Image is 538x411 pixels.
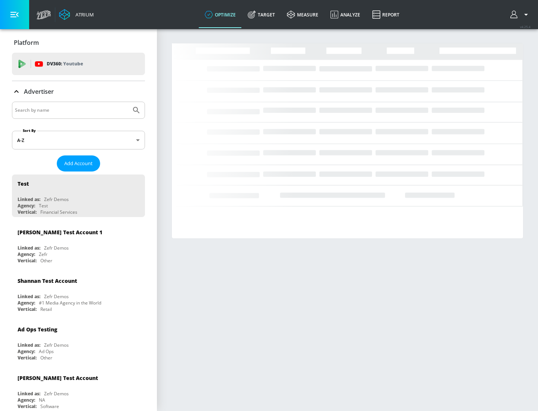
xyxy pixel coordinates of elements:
[18,355,37,361] div: Vertical:
[12,223,145,266] div: [PERSON_NAME] Test Account 1Linked as:Zefr DemosAgency:ZefrVertical:Other
[12,174,145,217] div: TestLinked as:Zefr DemosAgency:TestVertical:Financial Services
[21,128,37,133] label: Sort By
[39,203,48,209] div: Test
[63,60,83,68] p: Youtube
[18,374,98,381] div: [PERSON_NAME] Test Account
[324,1,366,28] a: Analyze
[18,306,37,312] div: Vertical:
[18,348,35,355] div: Agency:
[44,390,69,397] div: Zefr Demos
[18,397,35,403] div: Agency:
[14,38,39,47] p: Platform
[366,1,405,28] a: Report
[18,180,29,187] div: Test
[59,9,94,20] a: Atrium
[12,320,145,363] div: Ad Ops TestingLinked as:Zefr DemosAgency:Ad OpsVertical:Other
[18,277,77,284] div: Shannan Test Account
[12,272,145,314] div: Shannan Test AccountLinked as:Zefr DemosAgency:#1 Media Agency in the WorldVertical:Retail
[18,300,35,306] div: Agency:
[15,105,128,115] input: Search by name
[18,251,35,257] div: Agency:
[40,355,52,361] div: Other
[47,60,83,68] p: DV360:
[18,245,40,251] div: Linked as:
[39,251,47,257] div: Zefr
[39,397,45,403] div: NA
[18,196,40,203] div: Linked as:
[44,342,69,348] div: Zefr Demos
[44,293,69,300] div: Zefr Demos
[18,403,37,410] div: Vertical:
[18,229,102,236] div: [PERSON_NAME] Test Account 1
[40,306,52,312] div: Retail
[18,257,37,264] div: Vertical:
[24,87,54,96] p: Advertiser
[18,209,37,215] div: Vertical:
[40,403,59,410] div: Software
[40,209,77,215] div: Financial Services
[12,32,145,53] div: Platform
[18,326,57,333] div: Ad Ops Testing
[18,390,40,397] div: Linked as:
[18,203,35,209] div: Agency:
[39,300,101,306] div: #1 Media Agency in the World
[44,196,69,203] div: Zefr Demos
[40,257,52,264] div: Other
[18,293,40,300] div: Linked as:
[12,53,145,75] div: DV360: Youtube
[18,342,40,348] div: Linked as:
[12,81,145,102] div: Advertiser
[39,348,54,355] div: Ad Ops
[281,1,324,28] a: measure
[242,1,281,28] a: Target
[12,131,145,149] div: A-Z
[520,25,531,29] span: v 4.25.4
[44,245,69,251] div: Zefr Demos
[64,159,93,168] span: Add Account
[72,11,94,18] div: Atrium
[199,1,242,28] a: optimize
[57,155,100,171] button: Add Account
